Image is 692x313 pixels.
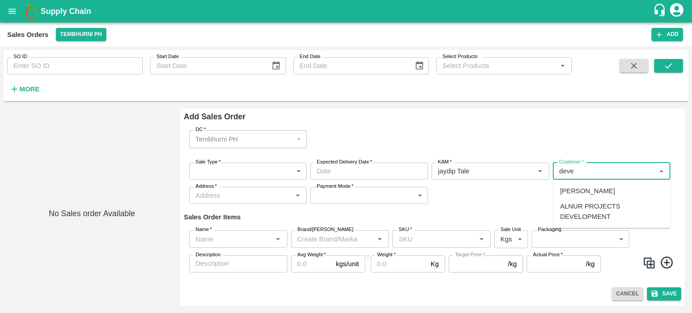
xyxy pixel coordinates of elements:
label: Sale Unit [501,226,521,233]
label: Brand/[PERSON_NAME] [297,226,353,233]
label: Customer [559,159,584,166]
p: /kg [508,259,517,269]
div: account of current user [669,2,685,21]
label: SKU [399,226,412,233]
input: Enter SO ID [7,57,143,74]
label: Target Price [455,251,485,259]
label: End Date [300,53,320,60]
input: KAM [434,165,520,177]
input: Customer [555,165,653,177]
input: Select Products [439,60,554,72]
label: Actual Price [533,251,563,259]
p: Tembhurni PH [196,134,238,144]
button: Open [557,60,569,72]
div: customer-support [653,3,669,19]
p: Kg [431,259,439,269]
label: Payment Mode [317,183,353,190]
label: Packaging [538,226,561,233]
strong: More [19,86,40,93]
label: Avg Weight [297,251,326,259]
button: Open [476,233,487,245]
label: Address [196,183,217,190]
label: Weight [377,251,396,259]
h6: No Sales order Available [49,207,135,306]
input: Name [192,233,270,245]
button: Open [292,190,304,201]
p: [PERSON_NAME] [560,186,615,196]
p: Kgs [501,234,512,244]
a: Supply Chain [41,5,653,18]
label: Select Products [442,53,478,60]
img: CloneIcon [642,256,656,270]
strong: Sales Order Items [184,213,241,221]
button: Open [534,165,546,177]
input: Choose date [310,163,422,180]
label: Description [196,251,221,259]
p: kgs/unit [336,259,359,269]
label: Sale Type [196,159,221,166]
div: Sales Orders [7,29,49,41]
p: ALNUR PROJECTS DEVELOPMENT [560,201,663,222]
div: : [184,223,681,280]
input: 0.0 [291,255,332,272]
button: Choose date [268,57,285,74]
input: SKU [395,233,473,245]
label: Name [196,226,212,233]
h6: Add Sales Order [184,110,681,123]
button: open drawer [2,1,23,22]
label: DC [196,126,206,133]
label: KAM [438,159,452,166]
button: Close [656,165,667,177]
button: Choose date [411,57,428,74]
label: SO ID [14,53,27,60]
p: /kg [586,259,595,269]
input: 0.0 [371,255,427,272]
button: Open [272,233,284,245]
button: More [7,82,42,97]
button: Select DC [56,28,106,41]
input: End Date [293,57,407,74]
input: Create Brand/Marka [294,233,372,245]
button: Cancel [612,287,643,300]
button: Save [647,287,681,300]
img: logo [23,2,41,20]
input: Address [192,190,289,201]
b: Supply Chain [41,7,91,16]
label: Start Date [156,53,179,60]
button: Add [651,28,683,41]
button: Open [374,233,386,245]
label: Expected Delivery Date [317,159,372,166]
input: Start Date [150,57,264,74]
